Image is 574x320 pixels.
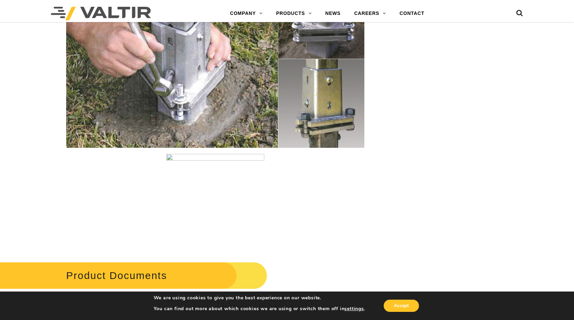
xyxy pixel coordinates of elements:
[344,306,364,312] button: settings
[223,7,269,20] a: COMPANY
[51,7,151,20] img: Valtir
[319,7,347,20] a: NEWS
[393,7,431,20] a: CONTACT
[384,300,419,312] button: Accept
[154,306,365,312] p: You can find out more about which cookies we are using or switch them off in .
[154,295,365,301] p: We are using cookies to give you the best experience on our website.
[269,7,319,20] a: PRODUCTS
[347,7,393,20] a: CAREERS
